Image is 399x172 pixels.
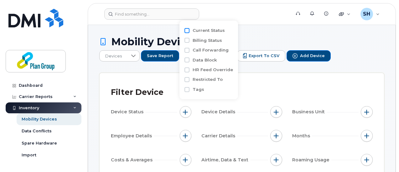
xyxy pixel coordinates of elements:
span: Export to CSV [249,53,279,59]
span: Business Unit [292,109,327,115]
span: Save Report [147,53,173,59]
span: Carrier Details [201,133,237,139]
span: Device Status [111,109,145,115]
span: Device Details [201,109,237,115]
span: Costs & Averages [111,157,154,163]
span: Months [292,133,312,139]
button: Add Device [287,50,331,61]
button: Save Report [141,50,179,61]
label: Tags [193,86,204,92]
label: Data Block [193,57,217,63]
label: Current Status [193,27,225,33]
span: Mobility Devices [111,36,198,47]
span: Airtime, Data & Text [201,157,250,163]
span: Employee Details [111,133,154,139]
span: Devices [100,51,127,62]
label: Call Forwarding [193,47,229,53]
label: HR Feed Override [193,67,233,73]
button: Export to CSV [237,50,286,61]
label: Billing Status [193,37,222,43]
div: Filter Device [111,84,163,101]
span: Roaming Usage [292,157,331,163]
label: Restricted To [193,76,223,82]
span: Add Device [300,53,325,59]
